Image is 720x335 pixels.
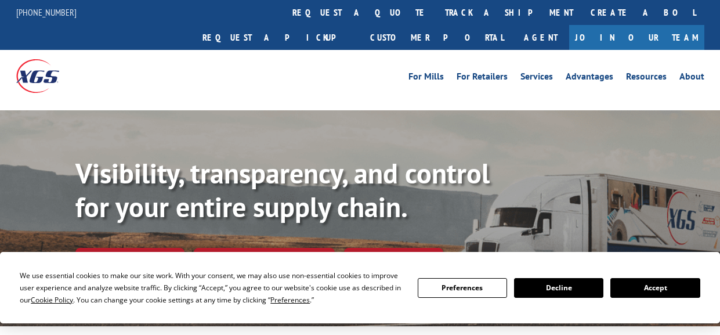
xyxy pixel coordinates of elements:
button: Decline [514,278,603,298]
a: Customer Portal [361,25,512,50]
div: We use essential cookies to make our site work. With your consent, we may also use non-essential ... [20,269,403,306]
b: Visibility, transparency, and control for your entire supply chain. [75,155,490,225]
a: Services [520,72,553,85]
span: Preferences [270,295,310,305]
a: Join Our Team [569,25,704,50]
a: Request a pickup [194,25,361,50]
a: For Retailers [457,72,508,85]
a: Resources [626,72,667,85]
a: About [679,72,704,85]
a: Calculate transit time [194,248,335,273]
a: Agent [512,25,569,50]
a: XGS ASSISTANT [344,248,443,273]
button: Preferences [418,278,507,298]
a: Advantages [566,72,613,85]
a: [PHONE_NUMBER] [16,6,77,18]
span: Cookie Policy [31,295,73,305]
a: Track shipment [75,248,184,272]
button: Accept [610,278,700,298]
a: For Mills [408,72,444,85]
